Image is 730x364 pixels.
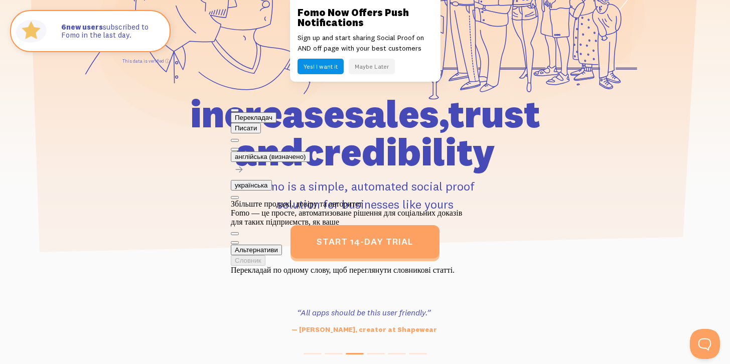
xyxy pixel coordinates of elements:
[61,22,103,32] strong: new users
[122,58,170,64] a: This data is verified ⓘ
[298,59,344,74] button: Yes! I want it
[298,33,433,54] p: Sign up and start sharing Social Proof on AND off page with your best customers
[61,23,66,32] span: 6
[61,23,160,40] p: subscribed to Fomo in the last day.
[349,59,395,74] button: Maybe Later
[133,177,598,213] p: Fomo is a simple, automated social proof solution for businesses like yours
[13,13,49,49] img: Fomo
[133,95,598,171] h1: increase sales, trust and credibility
[298,8,433,28] h3: Fomo Now Offers Push Notifications
[690,329,720,359] iframe: Help Scout Beacon - Open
